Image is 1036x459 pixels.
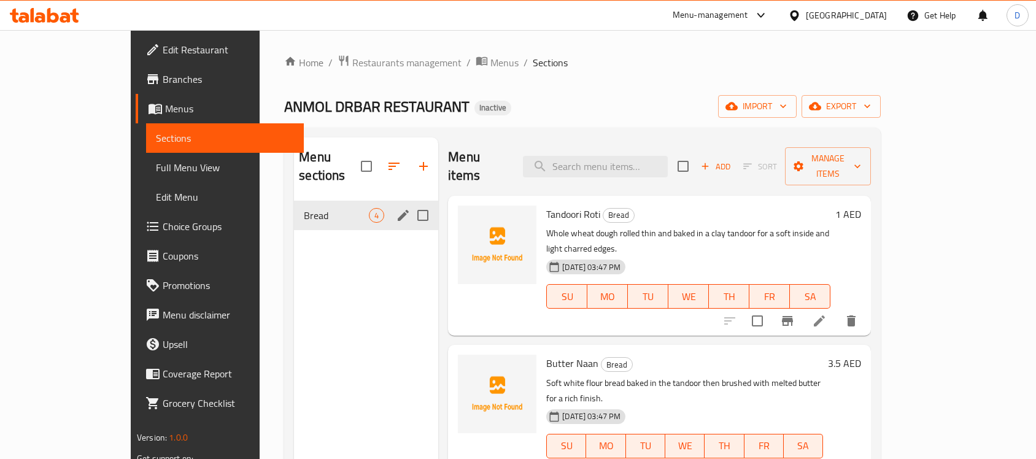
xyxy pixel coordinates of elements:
button: delete [837,306,866,336]
nav: breadcrumb [284,55,881,71]
a: Edit Restaurant [136,35,304,64]
a: Menus [476,55,519,71]
button: TH [705,434,744,458]
div: Inactive [474,101,511,115]
span: Bread [304,208,369,223]
button: Add section [409,152,438,181]
span: MO [592,288,623,306]
span: TH [709,437,739,455]
button: WE [665,434,705,458]
a: Restaurants management [338,55,462,71]
a: Full Menu View [146,153,304,182]
span: TU [633,288,663,306]
div: Bread4edit [294,201,438,230]
span: Select all sections [354,153,379,179]
button: Manage items [785,147,871,185]
span: Add item [696,157,735,176]
span: Tandoori Roti [546,205,600,223]
span: Edit Restaurant [163,42,294,57]
span: SA [789,437,818,455]
button: Branch-specific-item [773,306,802,336]
button: FR [744,434,784,458]
img: Butter Naan [458,355,536,433]
button: MO [586,434,625,458]
span: Coupons [163,249,294,263]
img: Tandoori Roti [458,206,536,284]
button: SA [784,434,823,458]
a: Upsell [136,330,304,359]
span: SU [552,288,582,306]
span: 4 [369,210,384,222]
span: WE [673,288,704,306]
span: Branches [163,72,294,87]
div: Bread [603,208,635,223]
span: Sections [156,131,294,145]
li: / [524,55,528,70]
span: D [1015,9,1020,22]
button: TU [628,284,668,309]
span: ANMOL DRBAR RESTAURANT [284,93,470,120]
span: Coverage Report [163,366,294,381]
span: FR [754,288,785,306]
span: Select to update [744,308,770,334]
span: Restaurants management [352,55,462,70]
button: TU [626,434,665,458]
a: Choice Groups [136,212,304,241]
p: Whole wheat dough rolled thin and baked in a clay tandoor for a soft inside and light charred edges. [546,226,830,256]
span: MO [591,437,620,455]
span: [DATE] 03:47 PM [557,411,625,422]
span: Menus [490,55,519,70]
button: TH [709,284,749,309]
span: Select section first [735,157,785,176]
span: Butter Naan [546,354,598,372]
div: [GEOGRAPHIC_DATA] [806,9,887,22]
button: Add [696,157,735,176]
h6: 3.5 AED [828,355,861,372]
span: SU [552,437,581,455]
a: Edit Menu [146,182,304,212]
span: Bread [601,358,632,372]
a: Edit menu item [812,314,827,328]
span: TH [714,288,744,306]
span: Edit Menu [156,190,294,204]
nav: Menu sections [294,196,438,235]
span: Full Menu View [156,160,294,175]
h2: Menu sections [299,148,361,185]
div: Menu-management [673,8,748,23]
a: Menu disclaimer [136,300,304,330]
button: WE [668,284,709,309]
h2: Menu items [448,148,508,185]
span: Bread [603,208,634,222]
span: Grocery Checklist [163,396,294,411]
button: SA [790,284,830,309]
a: Coverage Report [136,359,304,388]
span: Upsell [163,337,294,352]
span: [DATE] 03:47 PM [557,261,625,273]
button: SU [546,284,587,309]
span: Inactive [474,102,511,113]
span: Choice Groups [163,219,294,234]
span: Menu disclaimer [163,307,294,322]
span: export [811,99,871,114]
a: Sections [146,123,304,153]
span: SA [795,288,825,306]
span: Version: [137,430,167,445]
button: import [718,95,797,118]
span: Sections [533,55,568,70]
span: 1.0.0 [169,430,188,445]
a: Grocery Checklist [136,388,304,418]
span: Menus [165,101,294,116]
span: WE [670,437,700,455]
input: search [523,156,668,177]
span: Select section [670,153,696,179]
p: Soft white flour bread baked in the tandoor then brushed with melted butter for a rich finish. [546,376,823,406]
li: / [328,55,333,70]
span: import [728,99,787,114]
span: Sort sections [379,152,409,181]
button: FR [749,284,790,309]
a: Menus [136,94,304,123]
button: edit [394,206,412,225]
span: FR [749,437,779,455]
button: export [802,95,881,118]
